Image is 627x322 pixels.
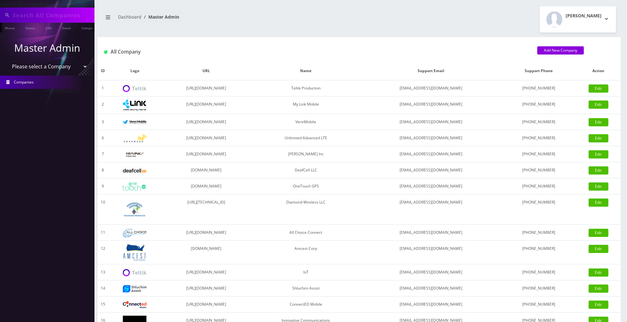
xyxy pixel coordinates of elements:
[98,162,108,178] td: 8
[589,285,608,293] a: Edit
[502,225,576,241] td: [PHONE_NUMBER]
[589,84,608,93] a: Edit
[161,241,251,264] td: [DOMAIN_NAME]
[98,280,108,296] td: 14
[123,244,146,261] img: Amcest Corp
[123,229,146,237] img: All Choice Connect
[161,162,251,178] td: [DOMAIN_NAME]
[502,62,576,80] th: Support Phone
[123,100,146,111] img: My Link Mobile
[361,162,502,178] td: [EMAIL_ADDRESS][DOMAIN_NAME]
[161,280,251,296] td: [URL][DOMAIN_NAME]
[14,79,34,85] span: Companies
[161,62,251,80] th: URL
[251,162,361,178] td: DeafCell LLC
[251,114,361,130] td: VennMobile
[98,241,108,264] td: 12
[589,245,608,253] a: Edit
[98,296,108,313] td: 15
[502,241,576,264] td: [PHONE_NUMBER]
[502,264,576,280] td: [PHONE_NUMBER]
[361,225,502,241] td: [EMAIL_ADDRESS][DOMAIN_NAME]
[361,114,502,130] td: [EMAIL_ADDRESS][DOMAIN_NAME]
[589,182,608,191] a: Edit
[78,23,100,32] a: Company
[161,80,251,96] td: [URL][DOMAIN_NAME]
[161,146,251,162] td: [URL][DOMAIN_NAME]
[161,178,251,194] td: [DOMAIN_NAME]
[361,296,502,313] td: [EMAIL_ADDRESS][DOMAIN_NAME]
[161,96,251,114] td: [URL][DOMAIN_NAME]
[161,130,251,146] td: [URL][DOMAIN_NAME]
[2,23,18,32] a: Phone
[123,120,146,124] img: VennMobile
[361,280,502,296] td: [EMAIL_ADDRESS][DOMAIN_NAME]
[22,23,38,32] a: Name
[566,13,601,19] h2: [PERSON_NAME]
[108,62,161,80] th: Logo
[540,6,616,32] button: [PERSON_NAME]
[161,194,251,225] td: [URL][TECHNICAL_ID]
[32,0,49,7] strong: Global
[141,14,179,20] li: Master Admin
[118,14,141,20] a: Dashboard
[502,280,576,296] td: [PHONE_NUMBER]
[161,225,251,241] td: [URL][DOMAIN_NAME]
[251,178,361,194] td: OneTouch GPS
[251,62,361,80] th: Name
[13,9,93,21] input: Search All Companies
[123,301,146,308] img: ConnectED Mobile
[102,10,355,28] nav: breadcrumb
[98,178,108,194] td: 9
[502,96,576,114] td: [PHONE_NUMBER]
[98,80,108,96] td: 1
[251,96,361,114] td: My Link Mobile
[98,194,108,225] td: 10
[251,194,361,225] td: Diamond Wireless LLC
[361,241,502,264] td: [EMAIL_ADDRESS][DOMAIN_NAME]
[361,62,502,80] th: Support Email
[502,178,576,194] td: [PHONE_NUMBER]
[98,114,108,130] td: 3
[251,241,361,264] td: Amcest Corp
[502,114,576,130] td: [PHONE_NUMBER]
[43,23,54,32] a: SIM
[98,130,108,146] td: 6
[123,135,146,142] img: Unlimited Advanced LTE
[98,225,108,241] td: 11
[361,80,502,96] td: [EMAIL_ADDRESS][DOMAIN_NAME]
[161,264,251,280] td: [URL][DOMAIN_NAME]
[502,194,576,225] td: [PHONE_NUMBER]
[589,150,608,158] a: Edit
[123,152,146,158] img: Rexing Inc
[251,296,361,313] td: ConnectED Mobile
[589,118,608,126] a: Edit
[361,146,502,162] td: [EMAIL_ADDRESS][DOMAIN_NAME]
[576,62,621,80] th: Action
[251,264,361,280] td: IoT
[589,229,608,237] a: Edit
[589,166,608,175] a: Edit
[502,80,576,96] td: [PHONE_NUMBER]
[104,49,528,55] h1: All Company
[123,85,146,92] img: Teltik Production
[502,162,576,178] td: [PHONE_NUMBER]
[251,146,361,162] td: [PERSON_NAME] Inc
[251,130,361,146] td: Unlimited Advanced LTE
[361,96,502,114] td: [EMAIL_ADDRESS][DOMAIN_NAME]
[361,194,502,225] td: [EMAIL_ADDRESS][DOMAIN_NAME]
[502,296,576,313] td: [PHONE_NUMBER]
[98,264,108,280] td: 13
[502,130,576,146] td: [PHONE_NUMBER]
[589,101,608,109] a: Edit
[589,268,608,277] a: Edit
[123,198,146,221] img: Diamond Wireless LLC
[251,280,361,296] td: Shluchim Assist
[251,80,361,96] td: Teltik Production
[361,130,502,146] td: [EMAIL_ADDRESS][DOMAIN_NAME]
[161,114,251,130] td: [URL][DOMAIN_NAME]
[589,134,608,142] a: Edit
[161,296,251,313] td: [URL][DOMAIN_NAME]
[98,146,108,162] td: 7
[251,225,361,241] td: All Choice Connect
